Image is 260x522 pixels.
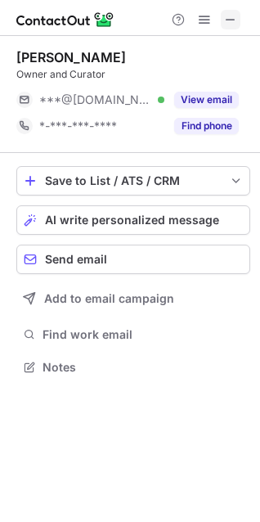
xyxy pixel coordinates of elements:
button: Reveal Button [174,118,239,134]
span: Find work email [43,327,244,342]
button: save-profile-one-click [16,166,250,196]
button: Notes [16,356,250,379]
button: Reveal Button [174,92,239,108]
img: ContactOut v5.3.10 [16,10,114,29]
div: Owner and Curator [16,67,250,82]
span: Notes [43,360,244,375]
span: ***@[DOMAIN_NAME] [39,92,152,107]
button: Add to email campaign [16,284,250,313]
button: Find work email [16,323,250,346]
span: Add to email campaign [44,292,174,305]
button: Send email [16,245,250,274]
button: AI write personalized message [16,205,250,235]
div: [PERSON_NAME] [16,49,126,65]
div: Save to List / ATS / CRM [45,174,222,187]
span: Send email [45,253,107,266]
span: AI write personalized message [45,214,219,227]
